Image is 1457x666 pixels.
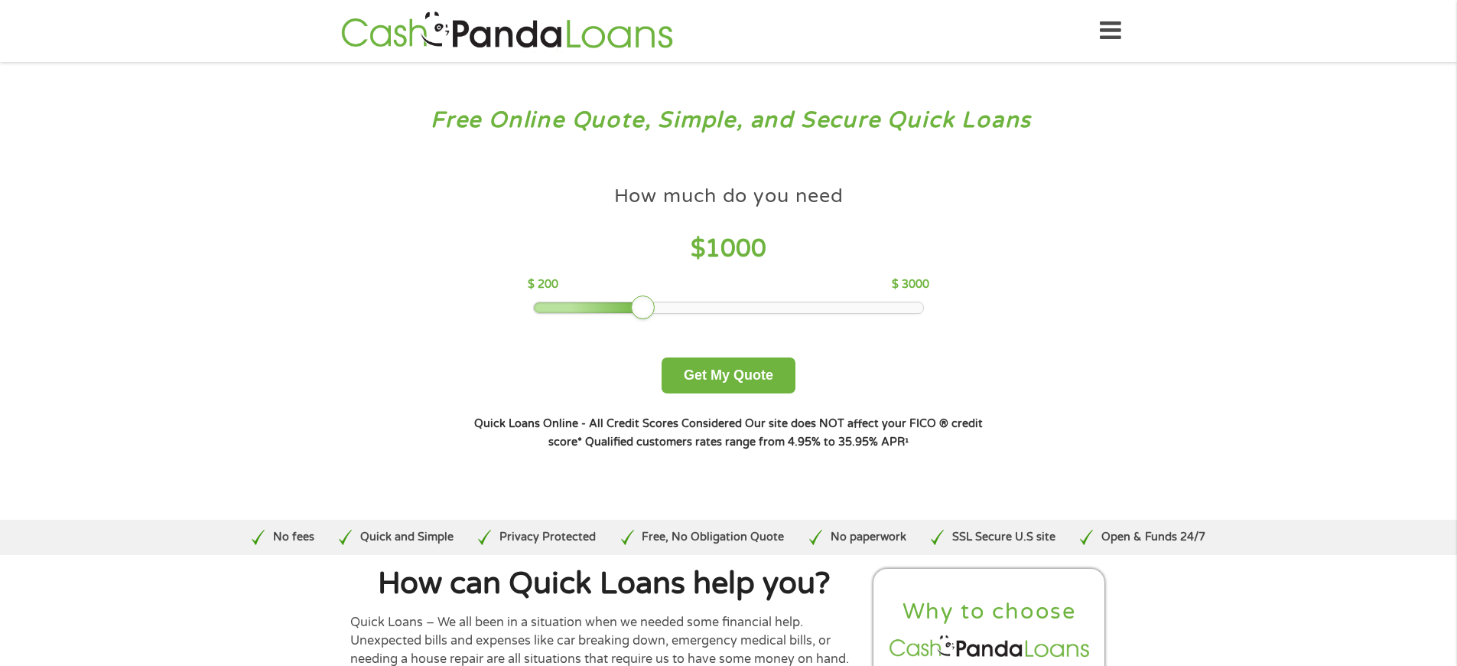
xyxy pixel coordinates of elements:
[705,234,766,263] span: 1000
[528,276,558,293] p: $ 200
[44,106,1413,135] h3: Free Online Quote, Simple, and Secure Quick Loans
[360,529,454,546] p: Quick and Simple
[886,598,1093,626] h2: Why to choose
[350,569,858,599] h1: How can Quick Loans help you?
[892,276,929,293] p: $ 3000
[474,417,742,430] strong: Quick Loans Online - All Credit Scores Considered
[1101,529,1205,546] p: Open & Funds 24/7
[952,529,1055,546] p: SSL Secure U.S site
[662,357,795,393] button: Get My Quote
[337,9,678,53] img: GetLoanNow Logo
[548,417,983,449] strong: Our site does NOT affect your FICO ® credit score*
[273,529,314,546] p: No fees
[585,436,909,449] strong: Qualified customers rates range from 4.95% to 35.95% APR¹
[614,184,844,209] h4: How much do you need
[642,529,784,546] p: Free, No Obligation Quote
[499,529,596,546] p: Privacy Protected
[831,529,906,546] p: No paperwork
[528,233,929,265] h4: $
